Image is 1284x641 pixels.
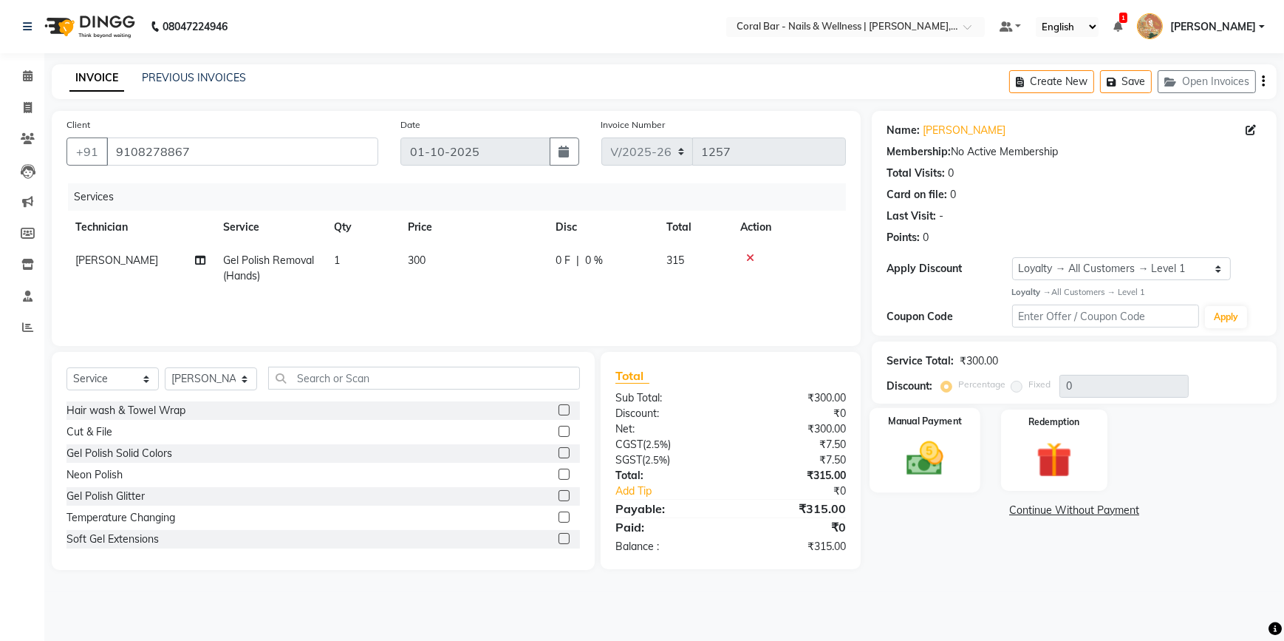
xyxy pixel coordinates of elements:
div: Membership: [887,144,951,160]
div: Name: [887,123,920,138]
div: Cut & File [66,424,112,440]
th: Total [658,211,731,244]
input: Search by Name/Mobile/Email/Code [106,138,378,166]
div: ₹300.00 [960,353,998,369]
img: _gift.svg [1025,438,1083,482]
button: Create New [1009,70,1094,93]
th: Price [399,211,547,244]
span: | [576,253,579,268]
div: ( ) [604,452,731,468]
button: Open Invoices [1158,70,1256,93]
div: ₹0 [731,406,857,421]
div: Total Visits: [887,166,945,181]
span: 1 [334,254,340,267]
div: ₹7.50 [731,437,857,452]
div: Hair wash & Towel Wrap [66,403,185,418]
div: Coupon Code [887,309,1011,325]
img: Pushpa Das [1137,13,1163,39]
div: Soft Gel Extensions [66,532,159,547]
a: PREVIOUS INVOICES [142,71,246,84]
label: Invoice Number [601,118,666,132]
span: 0 F [556,253,570,268]
a: [PERSON_NAME] [923,123,1005,138]
th: Qty [325,211,399,244]
a: INVOICE [69,65,124,92]
div: ₹7.50 [731,452,857,468]
span: SGST [615,453,642,467]
div: Sub Total: [604,390,731,406]
span: 2.5% [645,454,667,466]
div: ₹315.00 [731,539,857,554]
div: Balance : [604,539,731,554]
input: Search or Scan [268,367,580,390]
span: Total [615,368,649,384]
label: Fixed [1028,378,1051,391]
div: 0 [923,230,929,245]
label: Date [400,118,420,132]
span: CGST [615,438,643,451]
div: Gel Polish Glitter [66,489,145,504]
button: Apply [1205,306,1247,328]
div: - [939,208,943,224]
label: Manual Payment [889,414,963,428]
div: All Customers → Level 1 [1012,286,1262,299]
div: Last Visit: [887,208,936,224]
span: 1 [1119,13,1127,23]
th: Service [214,211,325,244]
div: ₹315.00 [731,500,857,518]
div: No Active Membership [887,144,1262,160]
span: [PERSON_NAME] [75,254,158,267]
div: Temperature Changing [66,510,175,526]
div: ₹0 [731,518,857,536]
div: Points: [887,230,920,245]
label: Percentage [958,378,1005,391]
th: Action [731,211,846,244]
div: Services [68,183,857,211]
span: 315 [666,254,684,267]
button: Save [1100,70,1152,93]
a: Continue Without Payment [875,503,1274,518]
a: Add Tip [604,484,752,499]
span: Gel Polish Removal (Hands) [223,254,314,282]
label: Redemption [1028,416,1079,429]
b: 08047224946 [163,6,228,47]
div: Card on file: [887,187,947,203]
div: Discount: [604,406,731,421]
span: 2.5% [646,438,668,450]
div: Total: [604,468,731,484]
div: Net: [604,421,731,437]
span: [PERSON_NAME] [1170,19,1256,35]
div: Apply Discount [887,261,1011,277]
span: 300 [408,254,426,267]
label: Client [66,118,90,132]
div: Neon Polish [66,467,123,483]
div: Payable: [604,500,731,518]
div: 0 [950,187,956,203]
img: _cash.svg [895,437,955,480]
div: Service Total: [887,353,954,369]
strong: Loyalty → [1012,287,1051,297]
div: 0 [948,166,954,181]
th: Technician [66,211,214,244]
div: ₹0 [752,484,858,499]
input: Enter Offer / Coupon Code [1012,305,1200,328]
th: Disc [547,211,658,244]
div: Discount: [887,379,932,394]
div: ₹300.00 [731,390,857,406]
div: ( ) [604,437,731,452]
div: ₹300.00 [731,421,857,437]
div: ₹315.00 [731,468,857,484]
button: +91 [66,138,108,166]
div: Gel Polish Solid Colors [66,446,172,461]
a: 1 [1113,20,1122,33]
img: logo [38,6,139,47]
div: Paid: [604,518,731,536]
span: 0 % [585,253,603,268]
